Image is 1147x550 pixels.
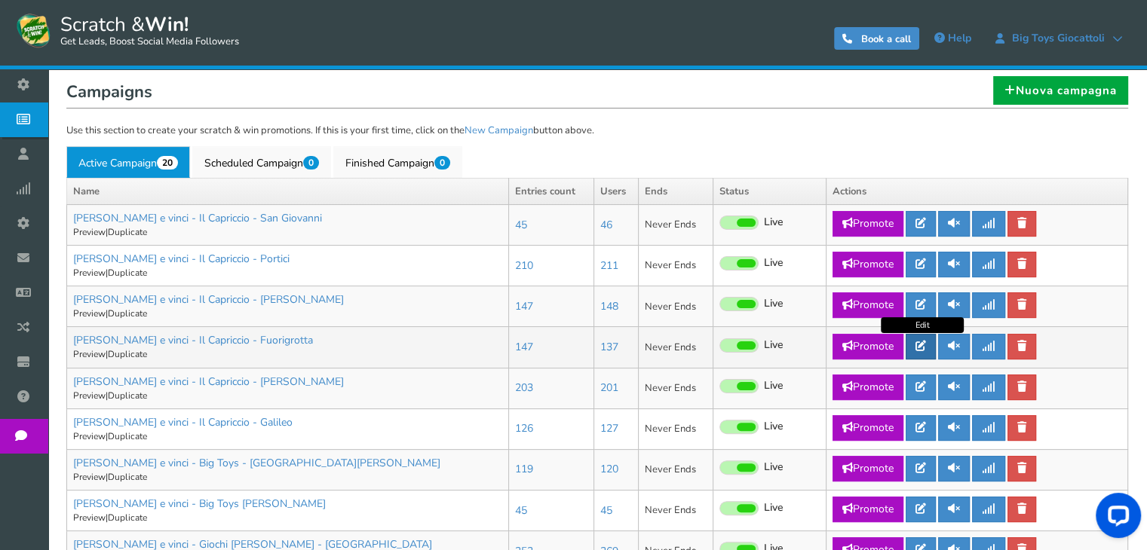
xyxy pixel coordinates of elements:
[73,390,106,402] a: Preview
[833,374,903,400] a: Promote
[827,178,1128,205] th: Actions
[73,267,502,280] p: |
[764,256,784,270] span: Live
[509,178,594,205] th: Entries count
[108,430,147,442] a: Duplicate
[108,512,147,524] a: Duplicate
[600,462,618,476] a: 120
[73,415,293,429] a: [PERSON_NAME] e vinci - Il Capriccio - Galileo
[600,503,612,518] a: 45
[764,338,784,353] span: Live
[73,471,502,484] p: |
[108,390,147,402] a: Duplicate
[73,430,106,442] a: Preview
[593,178,638,205] th: Users
[600,340,618,354] a: 137
[73,226,106,238] a: Preview
[639,327,713,368] td: Never Ends
[108,471,147,483] a: Duplicate
[73,307,106,319] a: Preview
[15,11,239,49] a: Scratch &Win! Get Leads, Boost Social Media Followers
[53,11,239,49] span: Scratch &
[764,297,784,311] span: Live
[833,415,903,441] a: Promote
[515,218,527,232] a: 45
[600,218,612,232] a: 46
[333,146,462,178] a: Finished Campaign
[515,421,533,435] a: 126
[833,456,903,481] a: Promote
[60,36,239,48] small: Get Leads, Boost Social Media Followers
[73,333,313,347] a: [PERSON_NAME] e vinci - Il Capriccio - Fuorigrotta
[73,374,344,389] a: [PERSON_NAME] e vinci - Il Capriccio - [PERSON_NAME]
[833,211,903,237] a: Promote
[833,497,903,522] a: Promote
[73,226,502,239] p: |
[834,27,919,50] a: Book a call
[66,146,190,178] a: Active Campaign
[833,334,903,359] a: Promote
[833,252,903,277] a: Promote
[67,178,509,205] th: Name
[833,292,903,318] a: Promote
[73,252,290,266] a: [PERSON_NAME] e vinci - Il Capriccio - Portici
[713,178,827,205] th: Status
[600,380,618,395] a: 201
[108,267,147,279] a: Duplicate
[948,31,971,45] span: Help
[157,156,178,170] span: 20
[927,26,979,50] a: Help
[73,512,106,524] a: Preview
[881,317,964,333] div: Edit
[73,471,106,483] a: Preview
[15,11,53,49] img: Scratch and Win
[515,462,533,476] a: 119
[73,497,326,511] a: [PERSON_NAME] e vinci - Big Toys [PERSON_NAME]
[515,299,533,313] a: 147
[861,32,911,46] span: Book a call
[515,503,527,518] a: 45
[73,348,502,361] p: |
[73,292,344,307] a: [PERSON_NAME] e vinci - Il Capriccio - [PERSON_NAME]
[639,449,713,490] td: Never Ends
[1004,32,1112,44] span: Big Toys Giocattoli
[73,267,106,279] a: Preview
[73,390,502,402] p: |
[73,430,502,443] p: |
[303,156,319,170] span: 0
[66,124,1128,139] p: Use this section to create your scratch & win promotions. If this is your first time, click on th...
[639,246,713,286] td: Never Ends
[639,205,713,246] td: Never Ends
[108,348,147,360] a: Duplicate
[764,460,784,475] span: Live
[639,490,713,531] td: Never Ends
[73,348,106,360] a: Preview
[145,11,189,38] strong: Win!
[764,501,784,515] span: Live
[73,307,502,320] p: |
[600,421,618,435] a: 127
[600,258,618,273] a: 211
[73,211,322,225] a: [PERSON_NAME] e vinci - Il Capriccio - San Giovanni
[639,286,713,327] td: Never Ends
[764,379,784,393] span: Live
[639,178,713,205] th: Ends
[192,146,331,178] a: Scheduled Campaign
[515,340,533,354] a: 147
[993,76,1128,105] a: Nuova campagna
[465,124,533,137] a: New Campaign
[434,156,450,170] span: 0
[108,307,147,319] a: Duplicate
[73,456,440,470] a: [PERSON_NAME] e vinci - Big Toys - [GEOGRAPHIC_DATA][PERSON_NAME]
[515,380,533,395] a: 203
[108,226,147,238] a: Duplicate
[639,408,713,449] td: Never Ends
[639,368,713,408] td: Never Ends
[66,78,1128,108] h1: Campaigns
[764,215,784,230] span: Live
[515,258,533,273] a: 210
[73,512,502,524] p: |
[764,420,784,434] span: Live
[1084,487,1147,550] iframe: LiveChat chat widget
